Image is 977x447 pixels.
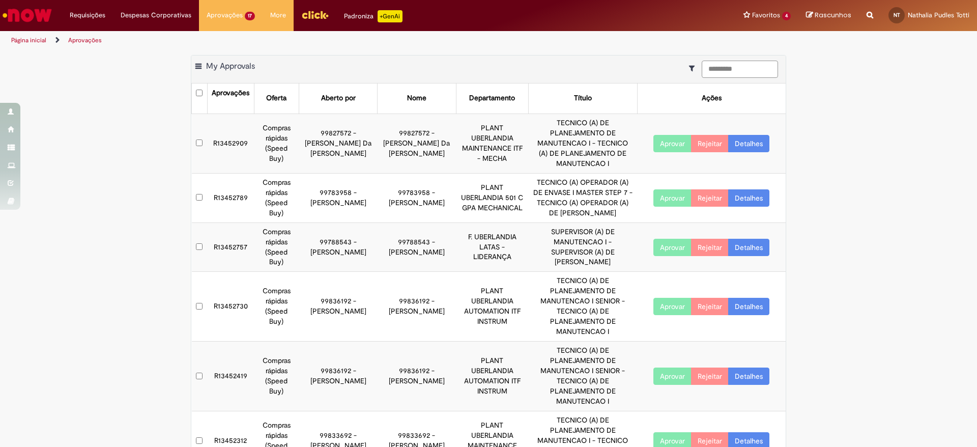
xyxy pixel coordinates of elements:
[378,342,456,411] td: 99836192 - [PERSON_NAME]
[456,342,529,411] td: PLANT UBERLANDIA AUTOMATION ITF INSTRUM
[321,93,356,103] div: Aberto por
[456,114,529,173] td: PLANT UBERLANDIA MAINTENANCE ITF - MECHA
[407,93,426,103] div: Nome
[653,135,692,152] button: Aprovar
[702,93,722,103] div: Ações
[691,239,729,256] button: Rejeitar
[529,114,637,173] td: TECNICO (A) DE PLANEJAMENTO DE MANUTENCAO I - TECNICO (A) DE PLANEJAMENTO DE MANUTENCAO I
[207,222,254,272] td: R13452757
[728,189,769,207] a: Detalhes
[653,298,692,315] button: Aprovar
[782,12,791,20] span: 4
[728,298,769,315] a: Detalhes
[728,239,769,256] a: Detalhes
[815,10,851,20] span: Rascunhos
[245,12,255,20] span: 17
[1,5,53,25] img: ServiceNow
[299,342,377,411] td: 99836192 - [PERSON_NAME]
[378,10,403,22] p: +GenAi
[689,65,700,72] i: Mostrar filtros para: Suas Solicitações
[691,189,729,207] button: Rejeitar
[908,11,969,19] span: Nathalia Pudles Totti
[299,272,377,342] td: 99836192 - [PERSON_NAME]
[207,173,254,222] td: R13452789
[378,173,456,222] td: 99783958 - [PERSON_NAME]
[207,114,254,173] td: R13452909
[469,93,515,103] div: Departamento
[894,12,900,18] span: NT
[207,10,243,20] span: Aprovações
[254,272,299,342] td: Compras rápidas (Speed Buy)
[121,10,191,20] span: Despesas Corporativas
[529,342,637,411] td: TECNICO (A) DE PLANEJAMENTO DE MANUTENCAO I SENIOR - TECNICO (A) DE PLANEJAMENTO DE MANUTENCAO I
[378,222,456,272] td: 99788543 - [PERSON_NAME]
[301,7,329,22] img: click_logo_yellow_360x200.png
[299,173,377,222] td: 99783958 - [PERSON_NAME]
[206,61,255,71] span: My Approvals
[266,93,286,103] div: Oferta
[529,272,637,342] td: TECNICO (A) DE PLANEJAMENTO DE MANUTENCAO I SENIOR - TECNICO (A) DE PLANEJAMENTO DE MANUTENCAO I
[207,83,254,114] th: Aprovações
[806,11,851,20] a: Rascunhos
[8,31,644,50] ul: Trilhas de página
[574,93,592,103] div: Título
[344,10,403,22] div: Padroniza
[529,222,637,272] td: SUPERVISOR (A) DE MANUTENCAO I - SUPERVISOR (A) DE [PERSON_NAME]
[254,173,299,222] td: Compras rápidas (Speed Buy)
[207,342,254,411] td: R13452419
[378,272,456,342] td: 99836192 - [PERSON_NAME]
[752,10,780,20] span: Favoritos
[254,222,299,272] td: Compras rápidas (Speed Buy)
[653,239,692,256] button: Aprovar
[456,222,529,272] td: F. UBERLANDIA LATAS - LIDERANÇA
[212,88,249,98] div: Aprovações
[254,114,299,173] td: Compras rápidas (Speed Buy)
[691,298,729,315] button: Rejeitar
[68,36,102,44] a: Aprovações
[70,10,105,20] span: Requisições
[299,114,377,173] td: 99827572 - [PERSON_NAME] Da [PERSON_NAME]
[299,222,377,272] td: 99788543 - [PERSON_NAME]
[653,189,692,207] button: Aprovar
[529,173,637,222] td: TECNICO (A) OPERADOR (A) DE ENVASE I MASTER STEP 7 - TECNICO (A) OPERADOR (A) DE [PERSON_NAME]
[691,135,729,152] button: Rejeitar
[653,368,692,385] button: Aprovar
[728,368,769,385] a: Detalhes
[270,10,286,20] span: More
[207,272,254,342] td: R13452730
[728,135,769,152] a: Detalhes
[456,173,529,222] td: PLANT UBERLANDIA 501 C GPA MECHANICAL
[456,272,529,342] td: PLANT UBERLANDIA AUTOMATION ITF INSTRUM
[691,368,729,385] button: Rejeitar
[378,114,456,173] td: 99827572 - [PERSON_NAME] Da [PERSON_NAME]
[11,36,46,44] a: Página inicial
[254,342,299,411] td: Compras rápidas (Speed Buy)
